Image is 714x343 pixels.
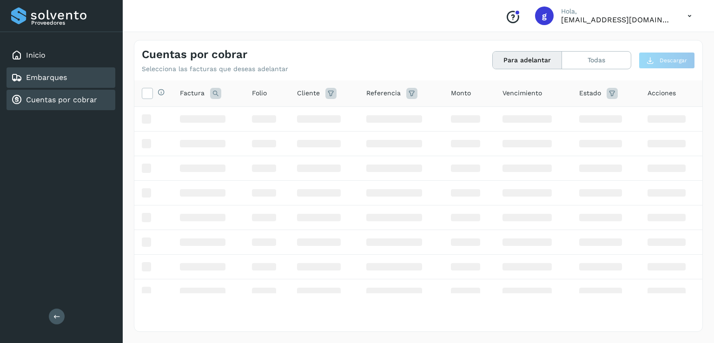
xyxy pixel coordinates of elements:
div: Cuentas por cobrar [7,90,115,110]
p: Selecciona las facturas que deseas adelantar [142,65,288,73]
span: Estado [579,88,601,98]
button: Todas [562,52,631,69]
span: Descargar [660,56,687,65]
p: Hola, [561,7,673,15]
button: Descargar [639,52,695,69]
span: Monto [451,88,471,98]
a: Inicio [26,51,46,59]
p: gzamora@tyaasa.mx [561,15,673,24]
a: Embarques [26,73,67,82]
div: Inicio [7,45,115,66]
span: Cliente [297,88,320,98]
span: Folio [252,88,267,98]
span: Vencimiento [502,88,542,98]
button: Para adelantar [493,52,562,69]
div: Embarques [7,67,115,88]
span: Referencia [366,88,401,98]
span: Factura [180,88,205,98]
span: Acciones [648,88,676,98]
p: Proveedores [31,20,112,26]
a: Cuentas por cobrar [26,95,97,104]
h4: Cuentas por cobrar [142,48,247,61]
